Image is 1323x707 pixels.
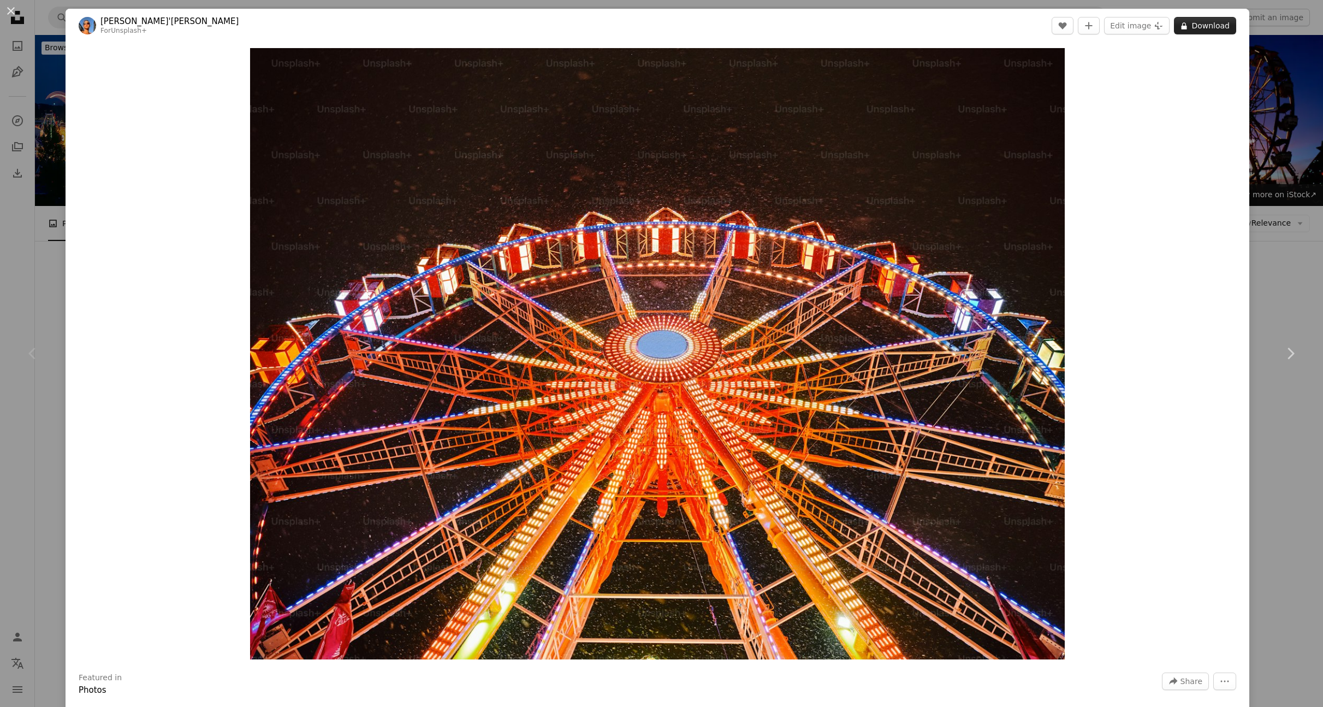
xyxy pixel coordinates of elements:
[79,685,106,695] a: Photos
[250,48,1065,659] button: Zoom in on this image
[1104,17,1170,34] button: Edit image
[1174,17,1236,34] button: Download
[1052,17,1073,34] button: Like
[100,16,239,27] a: [PERSON_NAME]'[PERSON_NAME]
[1257,301,1323,406] a: Next
[1180,673,1202,690] span: Share
[1078,17,1100,34] button: Add to Collection
[1213,673,1236,690] button: More Actions
[100,27,239,36] div: For
[79,17,96,34] img: Go to Roberta Sant'Anna's profile
[111,27,147,34] a: Unsplash+
[79,673,122,684] h3: Featured in
[250,48,1065,659] img: a large ferris wheel lit up at night
[1162,673,1209,690] button: Share this image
